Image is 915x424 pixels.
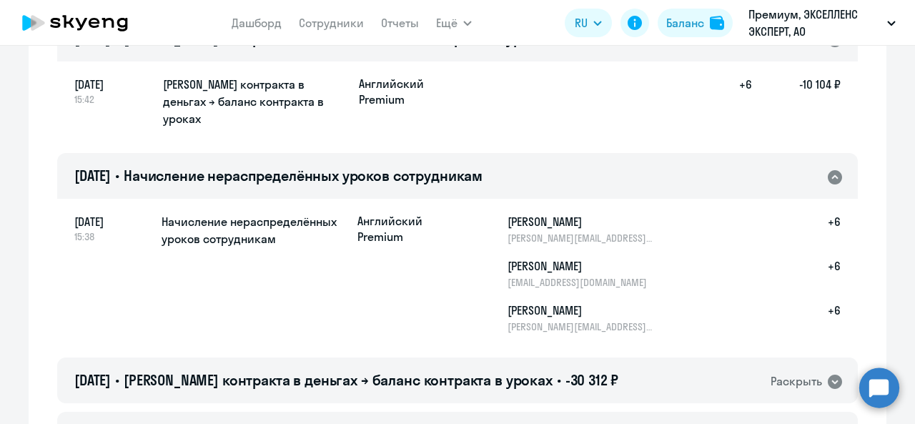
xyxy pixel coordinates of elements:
[706,76,752,129] h5: +6
[74,93,152,106] span: 15:42
[771,373,822,390] div: Раскрыть
[752,76,841,129] h5: -10 104 ₽
[748,6,881,40] p: Премиум, ЭКСЕЛЛЕНС ЭКСПЕРТ, АО
[124,167,483,184] span: Начисление нераспределённых уроков сотрудникам
[658,9,733,37] button: Балансbalance
[436,14,457,31] span: Ещё
[124,371,553,389] span: [PERSON_NAME] контракта в деньгах → баланс контракта в уроках
[115,167,119,184] span: •
[575,14,588,31] span: RU
[74,167,111,184] span: [DATE]
[508,302,655,319] h5: [PERSON_NAME]
[557,371,561,389] span: •
[163,76,347,127] h5: [PERSON_NAME] контракта в деньгах → баланс контракта в уроках
[741,6,903,40] button: Премиум, ЭКСЕЛЛЕНС ЭКСПЕРТ, АО
[162,213,346,247] h5: Начисление нераспределённых уроков сотрудникам
[74,230,150,243] span: 15:38
[508,257,655,275] h5: [PERSON_NAME]
[359,76,466,107] p: Английский Premium
[795,302,841,333] h5: +6
[666,14,704,31] div: Баланс
[508,213,655,230] h5: [PERSON_NAME]
[565,9,612,37] button: RU
[232,16,282,30] a: Дашборд
[565,371,619,389] span: -30 312 ₽
[795,257,841,289] h5: +6
[381,16,419,30] a: Отчеты
[795,213,841,245] h5: +6
[508,232,655,245] p: [PERSON_NAME][EMAIL_ADDRESS][DOMAIN_NAME]
[710,16,724,30] img: balance
[508,320,655,333] p: [PERSON_NAME][EMAIL_ADDRESS][DOMAIN_NAME]
[74,213,150,230] span: [DATE]
[436,9,472,37] button: Ещё
[115,371,119,389] span: •
[508,276,655,289] p: [EMAIL_ADDRESS][DOMAIN_NAME]
[74,76,152,93] span: [DATE]
[299,16,364,30] a: Сотрудники
[74,371,111,389] span: [DATE]
[357,213,465,245] p: Английский Premium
